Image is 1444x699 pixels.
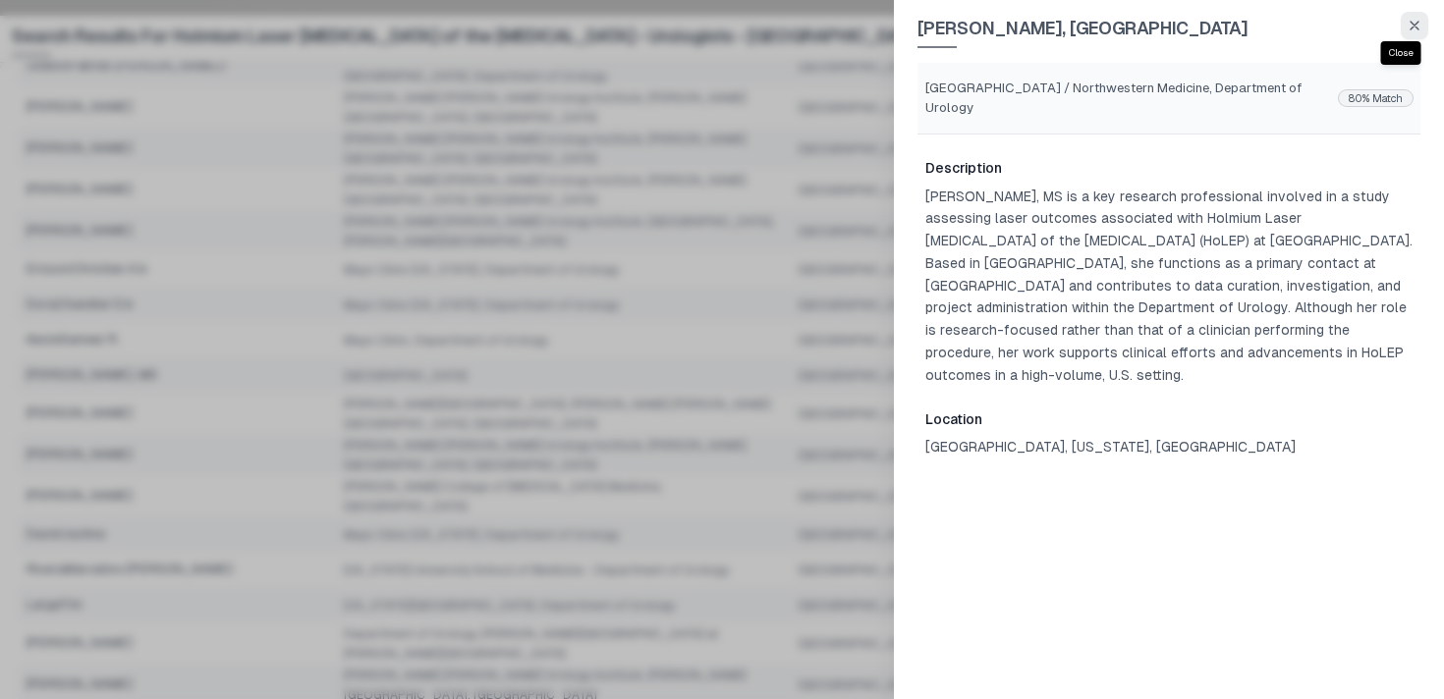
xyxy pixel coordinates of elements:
p: [GEOGRAPHIC_DATA] / Northwestern Medicine, Department of Urology [925,79,1331,118]
p: [GEOGRAPHIC_DATA], [US_STATE], [GEOGRAPHIC_DATA] [925,437,1413,457]
h3: Location [925,409,1413,429]
h3: Description [925,158,1413,178]
span: Alyssa McDonald, MS [917,15,1248,48]
p: [PERSON_NAME], MS is a key research professional involved in a study assessing laser outcomes ass... [925,186,1413,387]
div: 80% Match [1339,90,1413,106]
